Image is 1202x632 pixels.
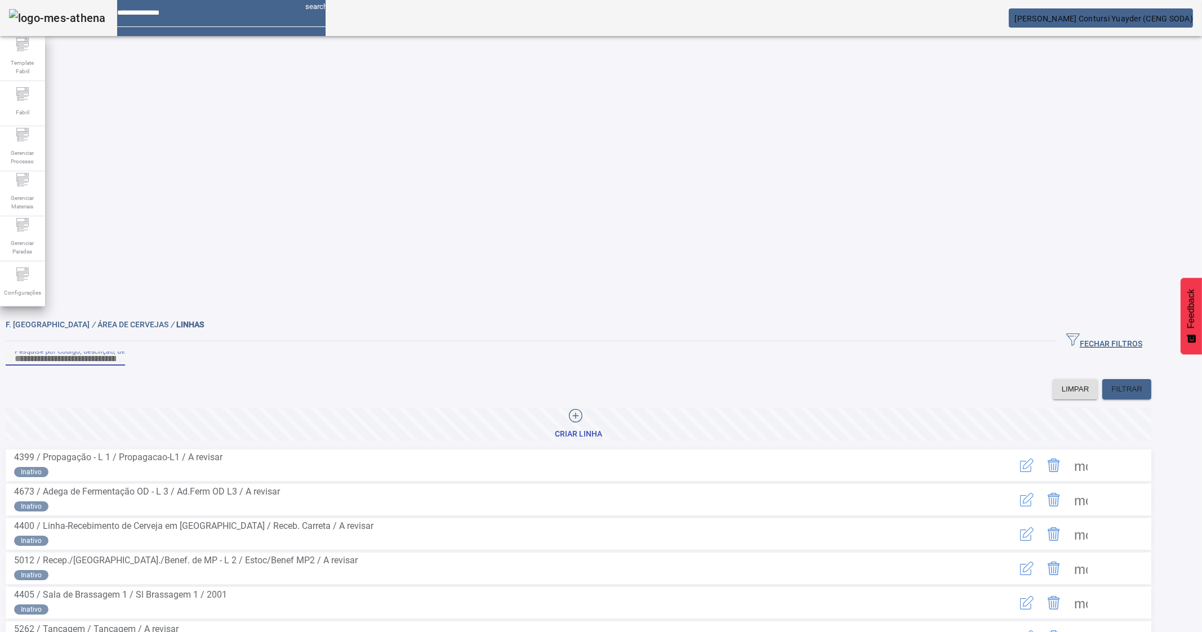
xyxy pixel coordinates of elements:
span: F. [GEOGRAPHIC_DATA] [6,320,97,329]
button: Delete [1040,452,1067,479]
span: Gerenciar Paradas [6,235,39,259]
button: LIMPAR [1053,379,1098,399]
button: Delete [1040,520,1067,548]
mat-label: Pesquise por Código, descrição, descrição abreviada ou descrição SAP [15,347,239,355]
em: / [171,320,174,329]
span: Template Fabril [6,55,39,79]
span: 4400 / Linha-Recebimento de Cerveja em [GEOGRAPHIC_DATA] / Receb. Carreta / A revisar [14,520,373,531]
button: Mais [1067,452,1094,479]
span: Inativo [21,536,42,546]
span: FECHAR FILTROS [1066,333,1142,350]
button: Delete [1040,486,1067,513]
span: [PERSON_NAME] Contursi Yuayder (CENG SODA) [1015,14,1194,23]
button: Mais [1067,589,1094,616]
span: 5012 / Recep./[GEOGRAPHIC_DATA]./Benef. de MP - L 2 / Estoc/Benef MP2 / A revisar [14,555,358,566]
span: LINHAS [176,320,204,329]
span: Gerenciar Materiais [6,190,39,214]
button: Delete [1040,589,1067,616]
span: Feedback [1186,289,1196,328]
button: Feedback - Mostrar pesquisa [1181,278,1202,354]
span: Área de Cervejas [97,320,176,329]
span: Fabril [12,105,33,120]
em: / [92,320,95,329]
span: Gerenciar Processo [6,145,39,169]
span: Inativo [21,501,42,511]
button: Mais [1067,555,1094,582]
div: Criar linha [555,429,602,440]
span: Inativo [21,467,42,477]
button: FILTRAR [1102,379,1151,399]
span: Inativo [21,570,42,580]
button: Mais [1067,486,1094,513]
span: 4399 / Propagação - L 1 / Propagacao-L1 / A revisar [14,452,222,462]
span: 4405 / Sala de Brassagem 1 / Sl Brassagem 1 / 2001 [14,589,227,600]
span: LIMPAR [1062,384,1089,395]
span: Inativo [21,604,42,615]
span: 4673 / Adega de Fermentação OD - L 3 / Ad.Ferm OD L3 / A revisar [14,486,280,497]
button: Mais [1067,520,1094,548]
button: Criar linha [6,408,1151,440]
button: FECHAR FILTROS [1057,331,1151,351]
span: Configurações [1,285,44,300]
button: Delete [1040,555,1067,582]
span: FILTRAR [1111,384,1142,395]
img: logo-mes-athena [9,9,106,27]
